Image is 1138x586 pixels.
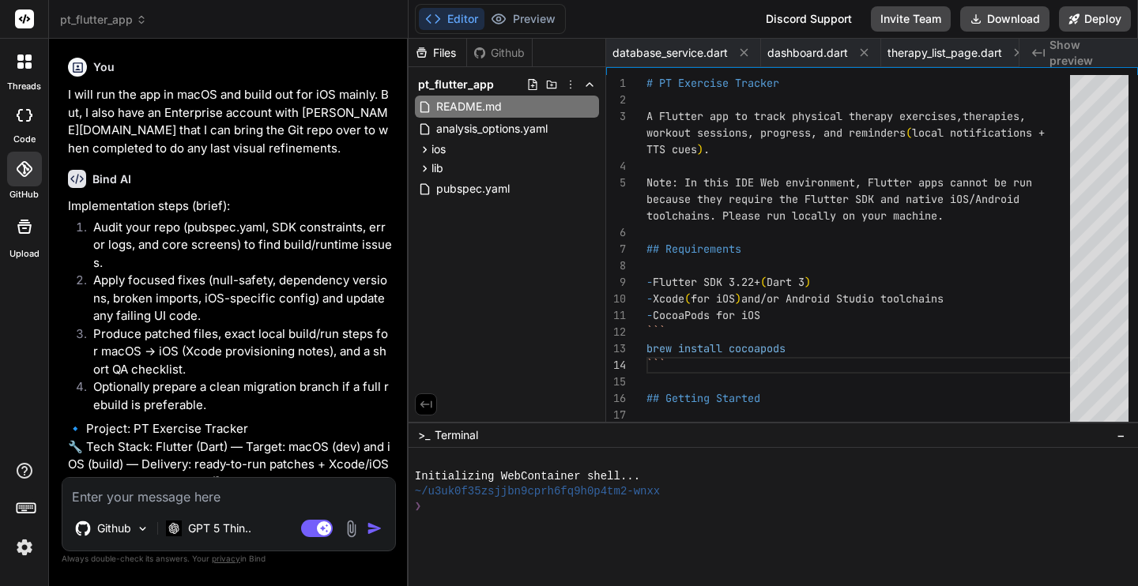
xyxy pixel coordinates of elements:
div: 11 [606,307,626,324]
div: 3 [606,108,626,125]
button: − [1114,423,1129,448]
span: - [646,291,653,306]
p: I will run the app in macOS and build out for iOS mainly. But, I also have an Enterprise account ... [68,86,393,157]
h6: You [93,59,115,75]
div: 7 [606,241,626,257]
span: ``` [646,325,665,339]
li: Apply focused fixes (null-safety, dependency versions, broken imports, iOS-specific config) and u... [81,272,393,325]
span: ) [805,275,811,289]
span: privacy [212,554,240,563]
span: S/Android [963,192,1019,206]
p: GPT 5 Thin.. [188,520,251,536]
span: A Flutter app to track physical therapy exercises, [646,109,963,123]
button: Preview [484,8,562,30]
span: ) [697,142,703,156]
span: ``` [646,358,665,372]
span: local notifications + [912,126,1045,140]
span: Dart 3 [767,275,805,289]
span: Show preview [1049,37,1125,69]
button: Invite Team [871,6,951,32]
span: brew install cocoapods [646,341,786,355]
span: ios [431,141,446,157]
span: ~/u3uk0f35zsjjbn9cprh6fq9h0p4tm2-wnxx [415,484,661,499]
p: 🔹 Project: PT Exercise Tracker 🔧 Tech Stack: Flutter (Dart) — Target: macOS (dev) and iOS (build)... [68,420,393,509]
span: database_service.dart [612,45,728,61]
li: Audit your repo (pubspec.yaml, SDK constraints, error logs, and core screens) to find build/runti... [81,219,393,272]
span: and/or Android Studio toolchains [741,291,944,306]
label: code [13,133,36,146]
span: - [646,308,653,322]
span: pt_flutter_app [418,77,494,92]
span: because they require the Flutter SDK and native iO [646,192,963,206]
div: 13 [606,340,626,357]
img: GPT 5 Thinking High [166,520,182,535]
button: Editor [419,8,484,30]
span: ( [760,275,767,289]
span: toolchains. Please run locally on your machine. [646,208,944,223]
span: Terminal [435,427,478,443]
span: Note: In this IDE Web environment, Flutter apps ca [646,175,963,190]
div: 17 [606,407,626,423]
span: ## Getting Started [646,391,760,405]
div: 8 [606,257,626,274]
span: >_ [418,427,430,443]
span: TTS cues [646,142,697,156]
span: . [703,142,710,156]
span: ) [735,291,741,306]
label: Upload [9,247,40,261]
div: 2 [606,92,626,108]
span: dashboard.dart [767,45,848,61]
span: workout sessions, progress, and reminders [646,126,906,140]
p: Github [97,520,131,536]
span: CocoaPods for iOS [653,308,760,322]
span: analysis_options.yaml [435,119,549,138]
li: Produce patched files, exact local build/run steps for macOS → iOS (Xcode provisioning notes), an... [81,325,393,379]
div: 6 [606,224,626,241]
span: ( [684,291,691,306]
h6: Bind AI [92,171,131,187]
span: nnot be run [963,175,1032,190]
div: Github [467,45,532,61]
span: − [1117,427,1125,443]
button: Deploy [1059,6,1131,32]
span: Initializing WebContainer shell... [415,469,640,484]
div: 14 [606,357,626,374]
div: 5 [606,175,626,191]
li: Optionally prepare a clean migration branch if a full rebuild is preferable. [81,378,393,414]
div: 12 [606,324,626,340]
div: 4 [606,158,626,175]
span: ## Requirements [646,242,741,256]
span: Xcode [653,291,684,306]
span: lib [431,160,443,176]
span: pubspec.yaml [435,179,511,198]
div: Files [409,45,466,61]
label: threads [7,80,41,93]
span: # PT Exercise Tracker [646,76,779,90]
p: Always double-check its answers. Your in Bind [62,551,396,566]
div: 15 [606,374,626,390]
span: therapy_list_page.dart [887,45,1002,61]
div: 1 [606,75,626,92]
span: therapies, [963,109,1026,123]
p: Implementation steps (brief): [68,197,393,216]
label: GitHub [9,188,39,201]
span: ( [906,126,912,140]
span: README.md [435,97,503,116]
img: icon [367,520,382,536]
img: settings [11,534,38,561]
div: 10 [606,291,626,307]
span: Flutter SDK 3.22+ [653,275,760,289]
span: for iOS [691,291,735,306]
button: Download [960,6,1049,32]
div: 9 [606,274,626,291]
img: attachment [342,520,360,538]
div: Discord Support [756,6,861,32]
span: ❯ [415,499,421,514]
img: Pick Models [136,522,149,535]
span: - [646,275,653,289]
div: 16 [606,390,626,407]
span: pt_flutter_app [60,12,147,28]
